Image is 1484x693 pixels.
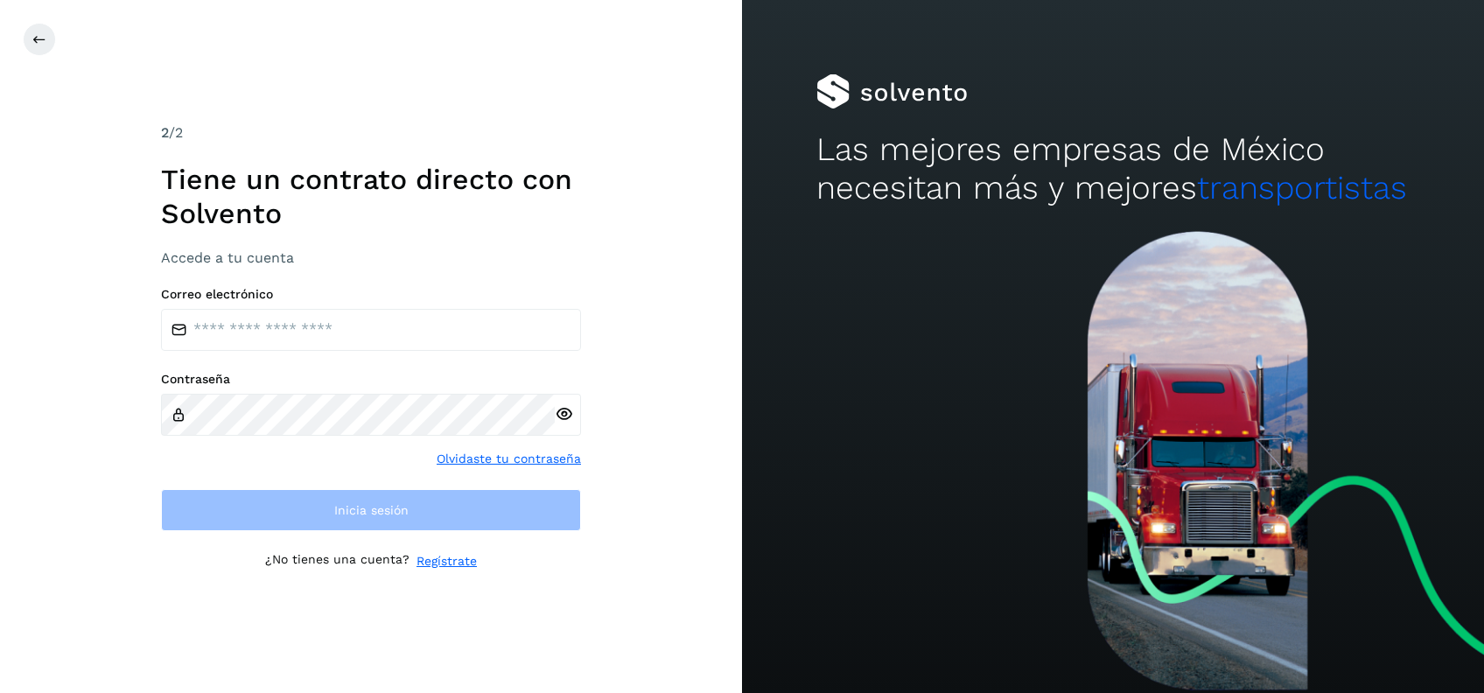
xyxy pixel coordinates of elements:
a: Olvidaste tu contraseña [437,450,581,468]
button: Inicia sesión [161,489,581,531]
label: Contraseña [161,372,581,387]
h3: Accede a tu cuenta [161,249,581,266]
span: 2 [161,124,169,141]
span: Inicia sesión [334,504,409,516]
a: Regístrate [416,552,477,570]
p: ¿No tienes una cuenta? [265,552,409,570]
label: Correo electrónico [161,287,581,302]
span: transportistas [1197,169,1407,206]
h2: Las mejores empresas de México necesitan más y mejores [816,130,1410,208]
div: /2 [161,122,581,143]
h1: Tiene un contrato directo con Solvento [161,163,581,230]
